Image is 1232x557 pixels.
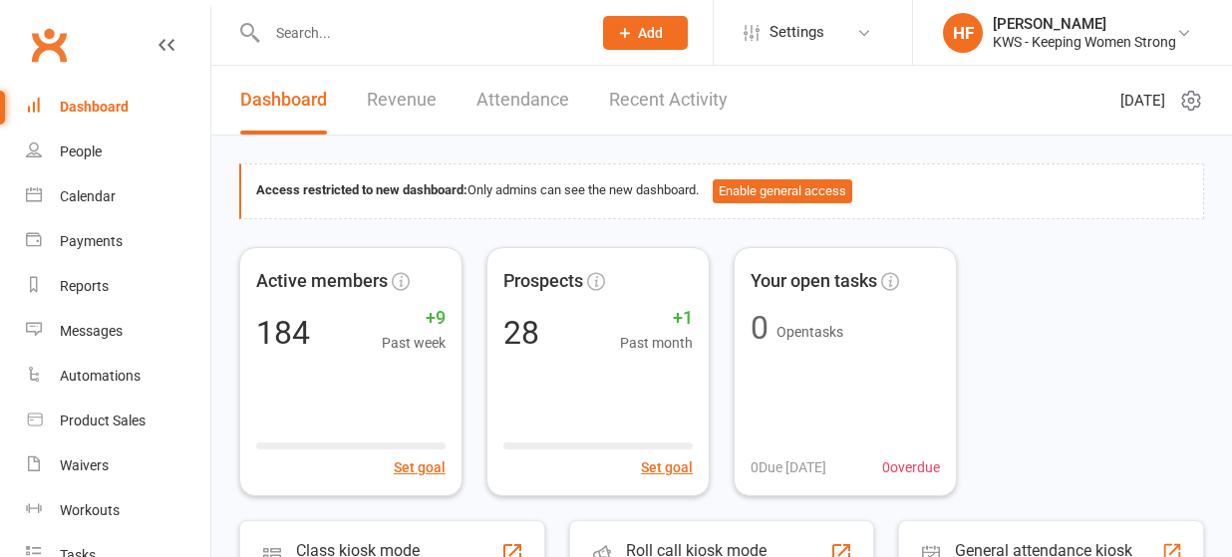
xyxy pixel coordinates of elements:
[776,324,843,340] span: Open tasks
[60,502,120,518] div: Workouts
[60,323,123,339] div: Messages
[60,143,102,159] div: People
[60,457,109,473] div: Waivers
[751,456,826,478] span: 0 Due [DATE]
[641,456,693,478] button: Set goal
[503,317,539,349] div: 28
[394,456,446,478] button: Set goal
[503,267,583,296] span: Prospects
[476,66,569,135] a: Attendance
[943,13,983,53] div: HF
[24,20,74,70] a: Clubworx
[993,15,1176,33] div: [PERSON_NAME]
[261,19,577,47] input: Search...
[382,332,446,354] span: Past week
[256,317,310,349] div: 184
[26,399,210,443] a: Product Sales
[60,233,123,249] div: Payments
[770,10,824,55] span: Settings
[26,443,210,488] a: Waivers
[1120,89,1165,113] span: [DATE]
[751,267,877,296] span: Your open tasks
[609,66,728,135] a: Recent Activity
[256,267,388,296] span: Active members
[26,85,210,130] a: Dashboard
[26,309,210,354] a: Messages
[256,182,467,197] strong: Access restricted to new dashboard:
[882,456,940,478] span: 0 overdue
[26,130,210,174] a: People
[382,304,446,333] span: +9
[60,368,141,384] div: Automations
[367,66,437,135] a: Revenue
[240,66,327,135] a: Dashboard
[620,332,693,354] span: Past month
[60,413,146,428] div: Product Sales
[60,188,116,204] div: Calendar
[60,99,129,115] div: Dashboard
[26,264,210,309] a: Reports
[993,33,1176,51] div: KWS - Keeping Women Strong
[256,179,1188,203] div: Only admins can see the new dashboard.
[26,219,210,264] a: Payments
[751,312,769,344] div: 0
[713,179,852,203] button: Enable general access
[620,304,693,333] span: +1
[638,25,663,41] span: Add
[26,174,210,219] a: Calendar
[60,278,109,294] div: Reports
[26,354,210,399] a: Automations
[603,16,688,50] button: Add
[26,488,210,533] a: Workouts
